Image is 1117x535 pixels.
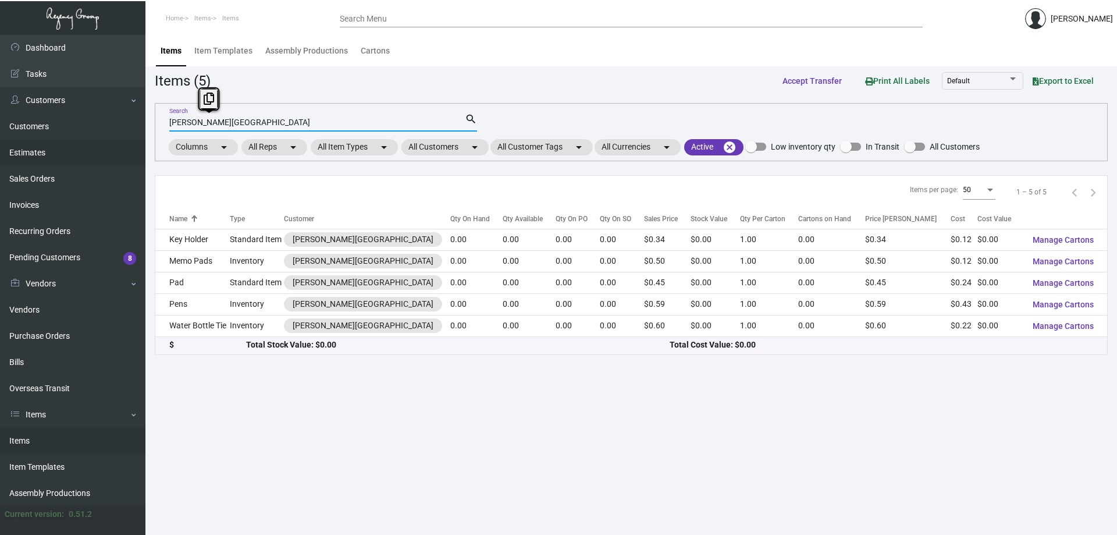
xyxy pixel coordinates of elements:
[1084,183,1102,201] button: Next page
[798,272,865,293] td: 0.00
[230,315,284,336] td: Inventory
[293,298,433,310] div: [PERSON_NAME][GEOGRAPHIC_DATA]
[169,214,187,224] div: Name
[265,45,348,57] div: Assembly Productions
[361,45,390,57] div: Cartons
[503,293,556,315] td: 0.00
[503,229,556,250] td: 0.00
[241,139,307,155] mat-chip: All Reps
[556,250,600,272] td: 0.00
[644,315,691,336] td: $0.60
[910,185,958,195] div: Items per page:
[286,140,300,154] mat-icon: arrow_drop_down
[1033,300,1094,309] span: Manage Cartons
[572,140,586,154] mat-icon: arrow_drop_down
[951,250,977,272] td: $0.12
[740,272,799,293] td: 1.00
[670,339,1093,351] div: Total Cost Value: $0.00
[595,139,681,155] mat-chip: All Currencies
[503,214,543,224] div: Qty Available
[951,214,965,224] div: Cost
[644,272,691,293] td: $0.45
[977,272,1024,293] td: $0.00
[155,293,230,315] td: Pens
[166,15,183,22] span: Home
[865,76,930,86] span: Print All Labels
[740,293,799,315] td: 1.00
[600,315,644,336] td: 0.00
[740,229,799,250] td: 1.00
[204,93,214,105] i: Copy
[556,229,600,250] td: 0.00
[556,272,600,293] td: 0.00
[740,315,799,336] td: 1.00
[977,293,1024,315] td: $0.00
[450,293,503,315] td: 0.00
[246,339,670,351] div: Total Stock Value: $0.00
[600,272,644,293] td: 0.00
[951,229,977,250] td: $0.12
[1065,183,1084,201] button: Previous page
[977,315,1024,336] td: $0.00
[450,272,503,293] td: 0.00
[644,214,678,224] div: Sales Price
[600,293,644,315] td: 0.00
[169,339,246,351] div: $
[1023,272,1103,293] button: Manage Cartons
[155,315,230,336] td: Water Bottle Tie
[556,315,600,336] td: 0.00
[865,272,951,293] td: $0.45
[798,214,851,224] div: Cartons on Hand
[161,45,182,57] div: Items
[865,315,951,336] td: $0.60
[644,293,691,315] td: $0.59
[865,293,951,315] td: $0.59
[155,272,230,293] td: Pad
[963,186,971,194] span: 50
[217,140,231,154] mat-icon: arrow_drop_down
[450,214,503,224] div: Qty On Hand
[230,214,245,224] div: Type
[450,315,503,336] td: 0.00
[194,45,252,57] div: Item Templates
[600,229,644,250] td: 0.00
[503,250,556,272] td: 0.00
[284,208,450,229] th: Customer
[503,315,556,336] td: 0.00
[865,250,951,272] td: $0.50
[556,293,600,315] td: 0.00
[644,229,691,250] td: $0.34
[293,320,433,332] div: [PERSON_NAME][GEOGRAPHIC_DATA]
[293,255,433,267] div: [PERSON_NAME][GEOGRAPHIC_DATA]
[930,140,980,154] span: All Customers
[977,250,1024,272] td: $0.00
[490,139,593,155] mat-chip: All Customer Tags
[69,508,92,520] div: 0.51.2
[230,272,284,293] td: Standard Item
[798,214,865,224] div: Cartons on Hand
[798,229,865,250] td: 0.00
[293,277,433,289] div: [PERSON_NAME][GEOGRAPHIC_DATA]
[865,229,951,250] td: $0.34
[977,229,1024,250] td: $0.00
[222,15,239,22] span: Items
[1023,229,1103,250] button: Manage Cartons
[691,229,740,250] td: $0.00
[293,233,433,246] div: [PERSON_NAME][GEOGRAPHIC_DATA]
[155,70,211,91] div: Items (5)
[1025,8,1046,29] img: admin@bootstrapmaster.com
[1033,321,1094,331] span: Manage Cartons
[798,315,865,336] td: 0.00
[644,214,691,224] div: Sales Price
[977,214,1011,224] div: Cost Value
[782,76,842,86] span: Accept Transfer
[468,140,482,154] mat-icon: arrow_drop_down
[951,214,977,224] div: Cost
[691,250,740,272] td: $0.00
[450,214,490,224] div: Qty On Hand
[740,250,799,272] td: 1.00
[1023,316,1103,336] button: Manage Cartons
[644,250,691,272] td: $0.50
[865,214,937,224] div: Price [PERSON_NAME]
[740,214,799,224] div: Qty Per Carton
